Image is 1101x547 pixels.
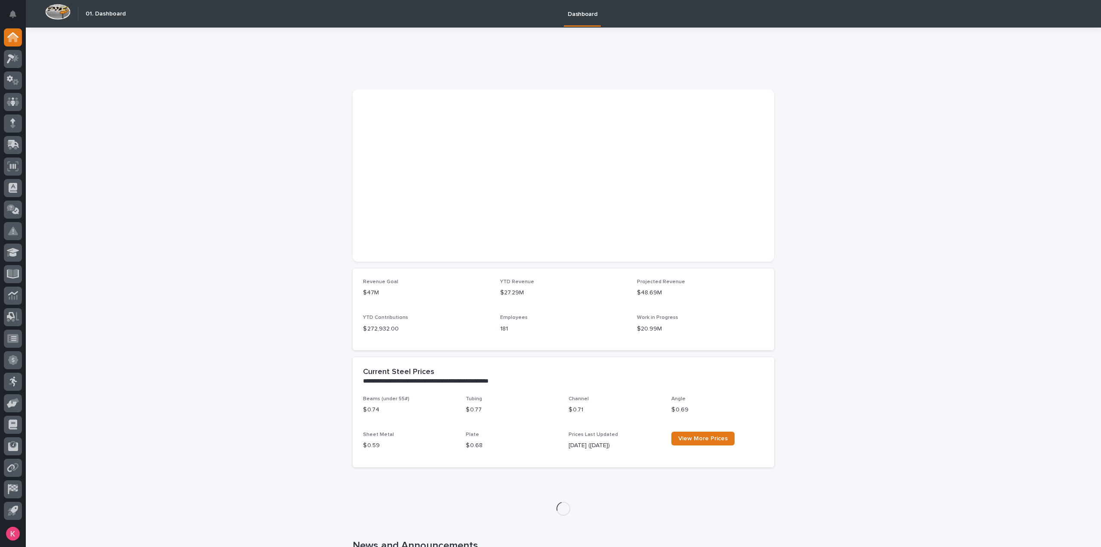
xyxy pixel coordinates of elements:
[466,432,479,437] span: Plate
[637,288,764,297] p: $48.69M
[466,396,482,402] span: Tubing
[363,405,455,414] p: $ 0.74
[45,4,71,20] img: Workspace Logo
[4,525,22,543] button: users-avatar
[637,324,764,334] p: $20.99M
[671,405,764,414] p: $ 0.69
[500,279,534,284] span: YTD Revenue
[363,279,398,284] span: Revenue Goal
[363,368,434,377] h2: Current Steel Prices
[671,396,686,402] span: Angle
[500,288,627,297] p: $27.29M
[466,405,558,414] p: $ 0.77
[569,405,661,414] p: $ 0.71
[569,441,661,450] p: [DATE] ([DATE])
[637,315,678,320] span: Work in Progress
[363,396,409,402] span: Beams (under 55#)
[678,436,728,442] span: View More Prices
[637,279,685,284] span: Projected Revenue
[466,441,558,450] p: $ 0.68
[11,10,22,24] div: Notifications
[500,324,627,334] p: 181
[569,432,618,437] span: Prices Last Updated
[86,10,126,18] h2: 01. Dashboard
[363,315,408,320] span: YTD Contributions
[500,315,528,320] span: Employees
[363,324,490,334] p: $ 272,932.00
[363,288,490,297] p: $47M
[671,432,735,445] a: View More Prices
[363,432,394,437] span: Sheet Metal
[4,5,22,23] button: Notifications
[569,396,589,402] span: Channel
[363,441,455,450] p: $ 0.59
